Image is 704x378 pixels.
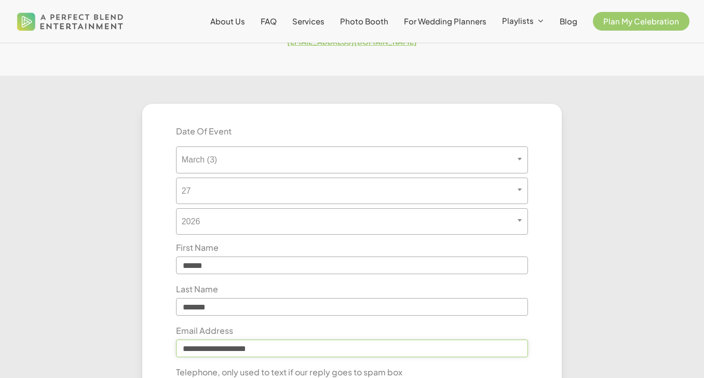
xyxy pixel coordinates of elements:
[177,155,528,165] span: March (3)
[176,178,529,204] span: 27
[261,16,277,26] span: FAQ
[168,125,239,138] label: Date Of Event
[603,16,679,26] span: Plan My Celebration
[176,146,529,173] span: March (3)
[340,17,388,25] a: Photo Booth
[502,17,544,26] a: Playlists
[168,325,241,337] label: Email Address
[292,17,324,25] a: Services
[210,16,245,26] span: About Us
[261,17,277,25] a: FAQ
[404,17,486,25] a: For Wedding Planners
[210,17,245,25] a: About Us
[502,16,534,25] span: Playlists
[15,4,126,38] img: A Perfect Blend Entertainment
[177,217,528,226] span: 2026
[593,17,689,25] a: Plan My Celebration
[560,17,577,25] a: Blog
[168,283,226,295] label: Last Name
[560,16,577,26] span: Blog
[287,37,417,46] a: [EMAIL_ADDRESS][DOMAIN_NAME]
[168,241,226,254] label: First Name
[404,16,486,26] span: For Wedding Planners
[176,208,529,235] span: 2026
[292,16,324,26] span: Services
[340,16,388,26] span: Photo Booth
[177,186,528,196] span: 27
